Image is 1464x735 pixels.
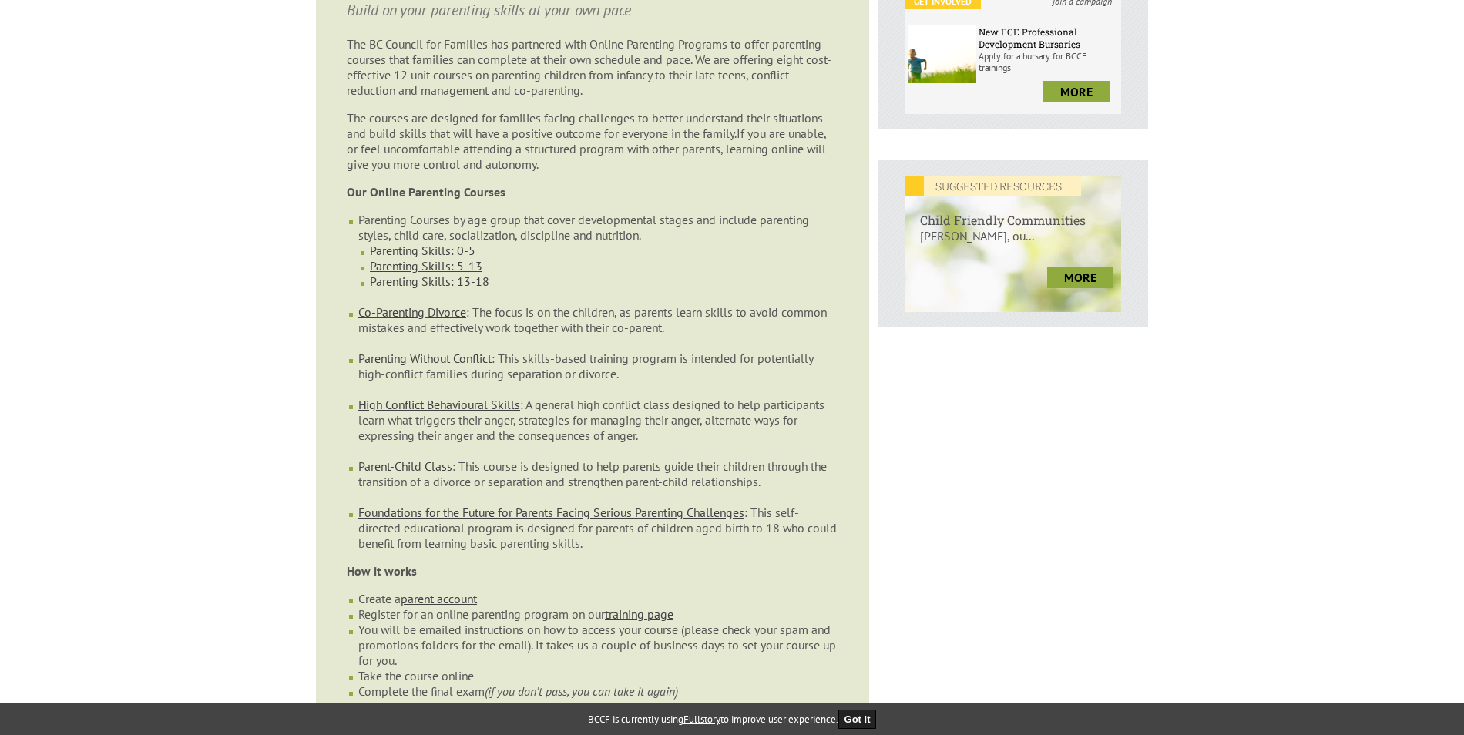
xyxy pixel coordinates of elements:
a: Parenting Skills: 13-18 [370,274,489,289]
li: Register for an online parenting program on our [358,606,838,622]
a: training page [605,606,673,622]
a: Parenting Skills: 5-13 [370,258,482,274]
li: : This self-directed educational program is designed for parents of children aged birth to 18 who... [358,505,838,551]
li: : The focus is on the children, as parents learn skills to avoid common mistakes and effectively ... [358,304,838,351]
a: Co-Parenting Divorce [358,304,466,320]
a: Parenting Skills: 0-5 [370,243,475,258]
li: Parenting Courses by age group that cover developmental stages and include parenting styles, chil... [358,212,838,304]
li: You will be emailed instructions on how to access your course (please check your spam and promoti... [358,622,838,668]
a: Fullstory [683,713,720,726]
li: Receive your certificate [358,699,838,714]
a: Parent-Child Class [358,458,452,474]
p: The BC Council for Families has partnered with Online Parenting Programs to offer parenting cours... [347,36,838,98]
p: Apply for a bursary for BCCF trainings [979,50,1117,73]
a: parent account [401,591,477,606]
p: The courses are designed for families facing challenges to better understand their situations and... [347,110,838,172]
li: Complete the final exam [358,683,838,699]
strong: Our Online Parenting Courses [347,184,505,200]
li: Create a [358,591,838,606]
em: SUGGESTED RESOURCES [905,176,1081,196]
li: : This course is designed to help parents guide their children through the transition of a divorc... [358,458,838,505]
button: Got it [838,710,877,729]
em: (if you don’t pass, you can take it again) [485,683,678,699]
h6: Child Friendly Communities [905,196,1121,228]
a: more [1043,81,1110,102]
strong: How it works [347,563,417,579]
span: If you are unable, or feel uncomfortable attending a structured program with other parents, learn... [347,126,826,172]
a: more [1047,267,1113,288]
p: [PERSON_NAME], ou... [905,228,1121,259]
a: Parenting Without Conflict [358,351,492,366]
li: : This skills-based training program is intended for potentially high-conflict families during se... [358,351,838,397]
li: Take the course online [358,668,838,683]
h6: New ECE Professional Development Bursaries [979,25,1117,50]
a: Foundations for the Future for Parents Facing Serious Parenting Challenges [358,505,744,520]
li: : A general high conflict class designed to help participants learn what triggers their anger, st... [358,397,838,458]
a: High Conflict Behavioural Skills [358,397,520,412]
